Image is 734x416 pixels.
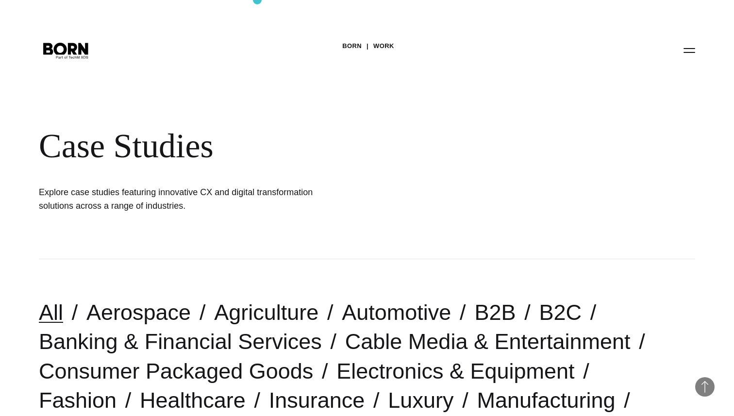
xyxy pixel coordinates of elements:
[678,40,701,60] button: Open
[695,377,715,397] button: Back to Top
[474,300,516,325] a: B2B
[342,39,362,53] a: BORN
[39,300,63,325] a: All
[39,185,330,213] h1: Explore case studies featuring innovative CX and digital transformation solutions across a range ...
[269,388,365,413] a: Insurance
[214,300,318,325] a: Agriculture
[39,388,117,413] a: Fashion
[39,329,322,354] a: Banking & Financial Services
[388,388,453,413] a: Luxury
[539,300,582,325] a: B2C
[39,126,592,166] div: Case Studies
[336,359,574,383] a: Electronics & Equipment
[86,300,191,325] a: Aerospace
[140,388,246,413] a: Healthcare
[373,39,394,53] a: Work
[39,359,313,383] a: Consumer Packaged Goods
[342,300,451,325] a: Automotive
[345,329,631,354] a: Cable Media & Entertainment
[477,388,615,413] a: Manufacturing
